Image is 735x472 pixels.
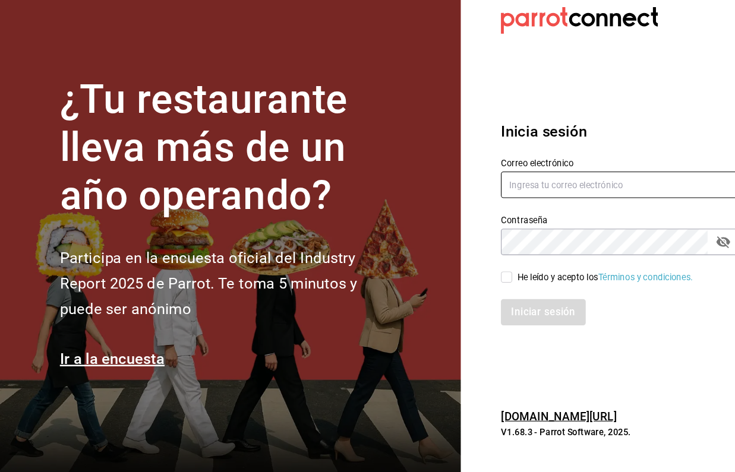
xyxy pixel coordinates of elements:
h2: Participa en la encuesta oficial del Industry Report 2025 de Parrot. Te toma 5 minutos y puede se... [62,258,383,330]
p: V1.68.3 - Parrot Software, 2025. [479,428,706,440]
a: [DOMAIN_NAME][URL] [479,413,588,425]
label: Contraseña [479,230,706,238]
div: He leído y acepto los [494,281,661,294]
button: passwordField [679,244,699,264]
a: Términos y condiciones. [571,283,661,292]
h3: Inicia sesión [479,139,706,160]
h1: ¿Tu restaurante lleva más de un año operando? [62,97,383,233]
a: Ir a la encuesta [62,356,161,373]
label: Correo electrónico [479,176,706,184]
input: Ingresa tu correo electrónico [479,188,706,213]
